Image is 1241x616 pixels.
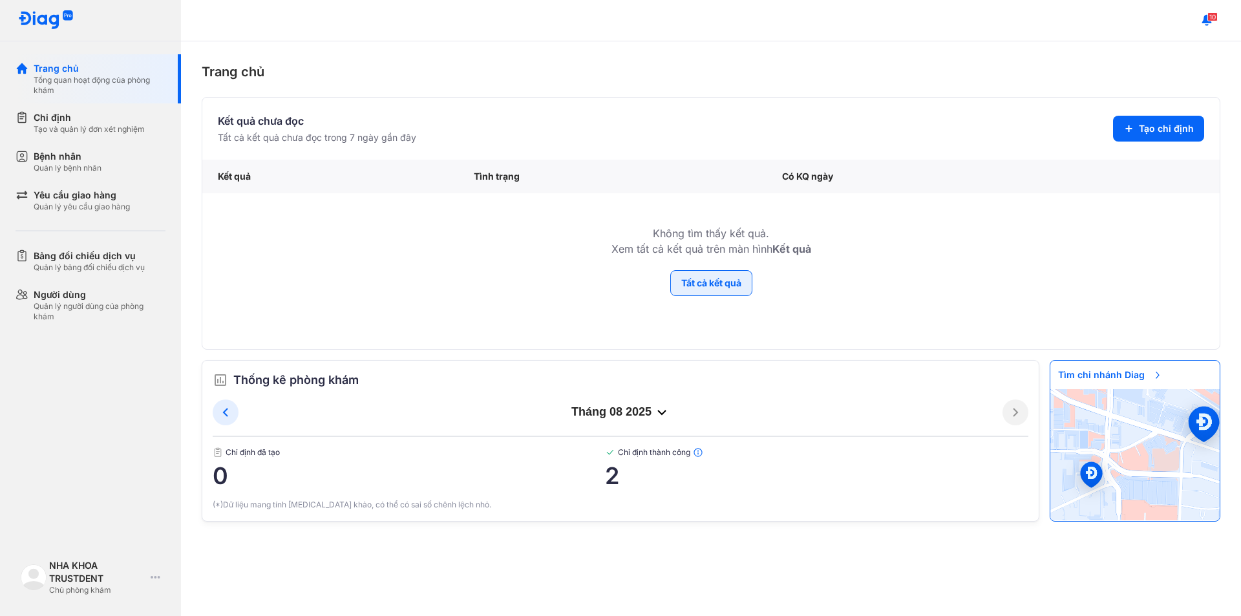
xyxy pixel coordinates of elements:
[218,131,416,144] div: Tất cả kết quả chưa đọc trong 7 ngày gần đây
[34,163,101,173] div: Quản lý bệnh nhân
[233,371,359,389] span: Thống kê phòng khám
[213,447,605,458] span: Chỉ định đã tạo
[34,262,145,273] div: Quản lý bảng đối chiếu dịch vụ
[34,62,165,75] div: Trang chủ
[605,447,1028,458] span: Chỉ định thành công
[34,250,145,262] div: Bảng đối chiếu dịch vụ
[1050,361,1171,389] span: Tìm chi nhánh Diag
[49,559,145,585] div: NHA KHOA TRUSTDENT
[767,160,1096,193] div: Có KQ ngày
[34,111,145,124] div: Chỉ định
[605,463,1028,489] span: 2
[202,193,1220,270] td: Không tìm thấy kết quả. Xem tất cả kết quả trên màn hình
[34,124,145,134] div: Tạo và quản lý đơn xét nghiệm
[21,564,47,590] img: logo
[18,10,74,30] img: logo
[1113,116,1204,142] button: Tạo chỉ định
[202,160,458,193] div: Kết quả
[34,288,165,301] div: Người dùng
[213,499,1028,511] div: (*)Dữ liệu mang tính [MEDICAL_DATA] khảo, có thể có sai số chênh lệch nhỏ.
[605,447,615,458] img: checked-green.01cc79e0.svg
[34,189,130,202] div: Yêu cầu giao hàng
[213,447,223,458] img: document.50c4cfd0.svg
[49,585,145,595] div: Chủ phòng khám
[34,301,165,322] div: Quản lý người dùng của phòng khám
[693,447,703,458] img: info.7e716105.svg
[213,463,605,489] span: 0
[202,62,1220,81] div: Trang chủ
[34,150,101,163] div: Bệnh nhân
[1139,122,1194,135] span: Tạo chỉ định
[239,405,1002,420] div: tháng 08 2025
[670,270,752,296] button: Tất cả kết quả
[34,75,165,96] div: Tổng quan hoạt động của phòng khám
[34,202,130,212] div: Quản lý yêu cầu giao hàng
[772,242,811,255] b: Kết quả
[213,372,228,388] img: order.5a6da16c.svg
[1207,12,1218,21] span: 10
[458,160,767,193] div: Tình trạng
[218,113,416,129] div: Kết quả chưa đọc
